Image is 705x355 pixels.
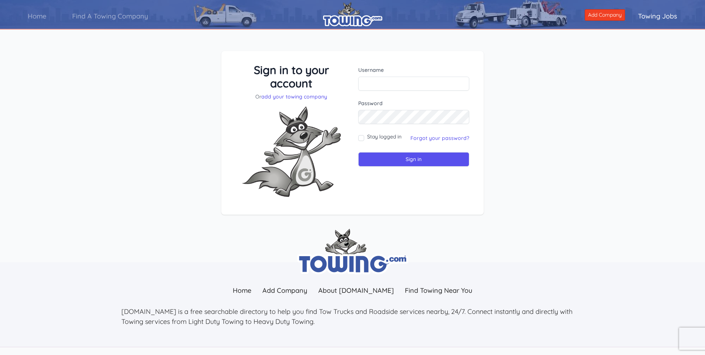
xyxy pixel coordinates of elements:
[297,229,408,274] img: towing
[121,307,584,326] p: [DOMAIN_NAME] is a free searchable directory to help you find Tow Trucks and Roadside services ne...
[399,282,478,298] a: Find Towing Near You
[367,133,402,140] label: Stay logged in
[236,63,347,90] h3: Sign in to your account
[236,100,347,203] img: Fox-Excited.png
[236,93,347,100] p: Or
[410,135,469,141] a: Forgot your password?
[15,6,59,27] a: Home
[313,282,399,298] a: About [DOMAIN_NAME]
[358,66,470,74] label: Username
[323,2,382,26] img: logo.png
[59,6,161,27] a: Find A Towing Company
[585,9,625,21] a: Add Company
[227,282,257,298] a: Home
[257,282,313,298] a: Add Company
[358,100,470,107] label: Password
[625,6,690,27] a: Towing Jobs
[358,152,470,167] input: Sign in
[261,93,327,100] a: add your towing company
